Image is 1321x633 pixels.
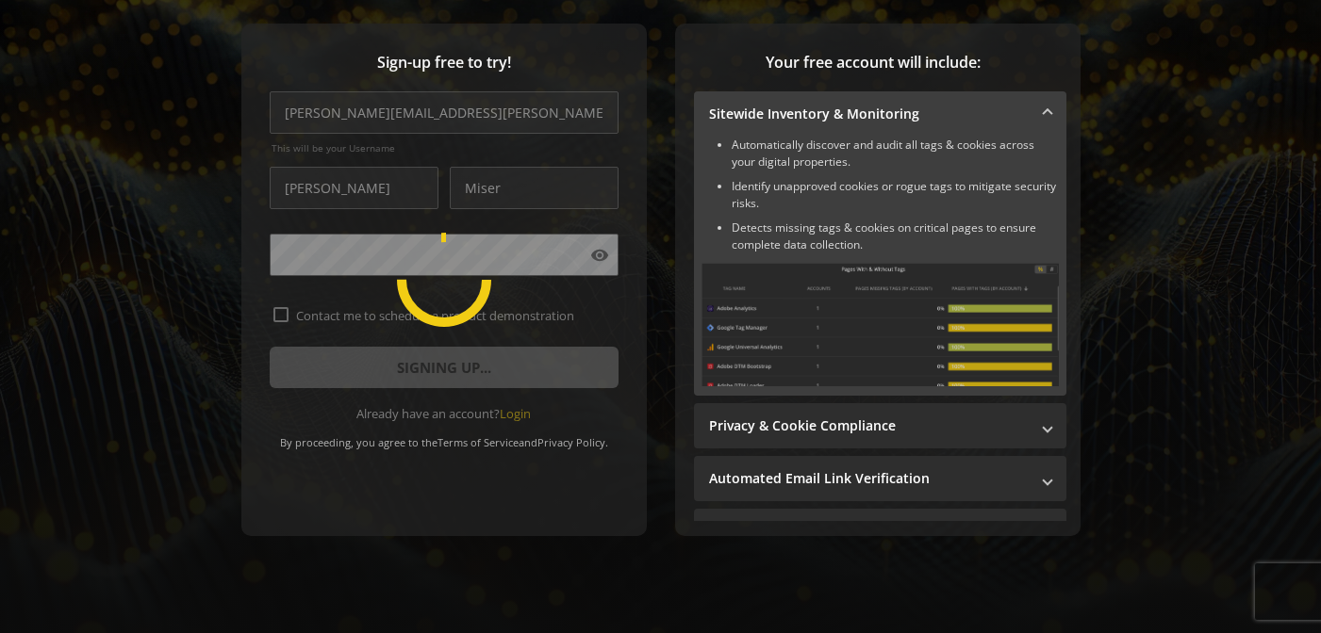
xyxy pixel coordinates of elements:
mat-panel-title: Sitewide Inventory & Monitoring [709,105,1029,123]
li: Automatically discover and audit all tags & cookies across your digital properties. [732,137,1059,170]
a: Privacy Policy [537,435,605,449]
mat-expansion-panel-header: Sitewide Inventory & Monitoring [694,91,1066,137]
div: Sitewide Inventory & Monitoring [694,137,1066,396]
span: Your free account will include: [694,52,1052,73]
li: Detects missing tags & cookies on critical pages to ensure complete data collection. [732,219,1059,253]
mat-panel-title: Automated Email Link Verification [709,469,1029,488]
a: Terms of Service [438,435,519,449]
mat-panel-title: Privacy & Cookie Compliance [709,416,1029,435]
mat-expansion-panel-header: Automated Email Link Verification [694,456,1066,501]
mat-expansion-panel-header: Performance Monitoring with Web Vitals [694,509,1066,554]
li: Identify unapproved cookies or rogue tags to mitigate security risks. [732,178,1059,212]
mat-expansion-panel-header: Privacy & Cookie Compliance [694,403,1066,448]
img: Sitewide Inventory & Monitoring [702,263,1059,386]
span: Sign-up free to try! [270,52,619,73]
div: By proceeding, you agree to the and . [270,423,619,449]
